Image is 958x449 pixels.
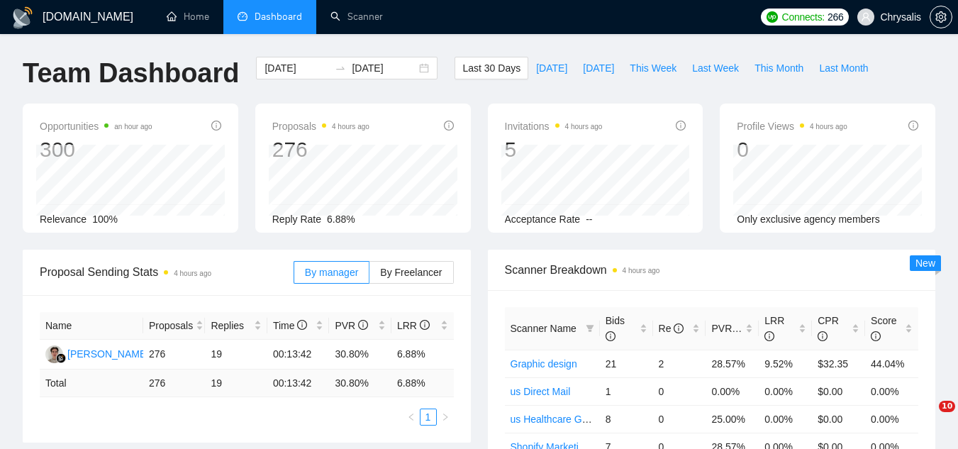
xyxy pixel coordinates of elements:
iframe: Intercom live chat [910,401,944,435]
td: 276 [143,370,206,397]
span: Re [659,323,684,334]
td: 44.04% [865,350,918,377]
td: 0.00% [759,377,812,405]
span: Invitations [505,118,603,135]
span: info-circle [676,121,686,131]
img: upwork-logo.png [767,11,778,23]
td: 0.00% [759,405,812,433]
img: RG [45,345,63,363]
span: Reply Rate [272,214,321,225]
th: Proposals [143,312,206,340]
span: Connects: [782,9,825,25]
button: Last Month [811,57,876,79]
td: $32.35 [812,350,865,377]
button: Last 30 Days [455,57,528,79]
td: 19 [205,340,267,370]
span: Scanner Breakdown [505,261,919,279]
span: PVR [711,323,745,334]
td: 0 [653,405,706,433]
span: 100% [92,214,118,225]
a: RG[PERSON_NAME] [45,348,149,359]
span: Last Month [819,60,868,76]
input: Start date [264,60,329,76]
td: 6.88 % [391,370,454,397]
td: 00:13:42 [267,340,330,370]
span: swap-right [335,62,346,74]
button: [DATE] [528,57,575,79]
span: This Week [630,60,676,76]
td: 19 [205,370,267,397]
time: 4 hours ago [332,123,369,131]
span: info-circle [606,331,616,341]
th: Replies [205,312,267,340]
span: LRR [397,320,430,331]
div: 276 [272,136,369,163]
li: Previous Page [403,409,420,426]
span: Time [273,320,307,331]
a: setting [930,11,952,23]
h1: Team Dashboard [23,57,239,90]
button: [DATE] [575,57,622,79]
span: Replies [211,318,251,333]
span: Proposal Sending Stats [40,263,294,281]
a: us Healthcare GD/EM/DM [511,414,625,425]
td: Total [40,370,143,397]
div: 300 [40,136,152,163]
td: 21 [600,350,653,377]
td: 8 [600,405,653,433]
span: info-circle [211,121,221,131]
td: 30.80% [329,340,391,370]
td: 0 [653,377,706,405]
span: Last Week [692,60,739,76]
time: an hour ago [114,123,152,131]
td: 1 [600,377,653,405]
th: Name [40,312,143,340]
div: [PERSON_NAME] [67,346,149,362]
span: info-circle [444,121,454,131]
span: 6.88% [327,214,355,225]
span: By Freelancer [380,267,442,278]
span: Dashboard [255,11,302,23]
span: info-circle [674,323,684,333]
span: [DATE] [536,60,567,76]
button: setting [930,6,952,28]
td: 6.88% [391,340,454,370]
span: 266 [828,9,843,25]
span: This Month [754,60,803,76]
span: info-circle [297,320,307,330]
time: 4 hours ago [565,123,603,131]
li: Next Page [437,409,454,426]
span: info-circle [871,331,881,341]
span: left [407,413,416,421]
td: $0.00 [812,405,865,433]
span: -- [586,214,592,225]
button: This Month [747,57,811,79]
span: dashboard [238,11,247,21]
img: gigradar-bm.png [56,353,66,363]
span: LRR [764,315,784,342]
span: Relevance [40,214,87,225]
span: Last 30 Days [462,60,520,76]
td: 9.52% [759,350,812,377]
a: Graphic design [511,358,577,370]
span: 10 [939,401,955,412]
input: End date [352,60,416,76]
span: info-circle [764,331,774,341]
td: 0.00% [706,377,759,405]
span: info-circle [818,331,828,341]
img: logo [11,6,34,29]
a: homeHome [167,11,209,23]
span: filter [583,318,597,339]
td: 28.57% [706,350,759,377]
span: user [861,12,871,22]
td: 00:13:42 [267,370,330,397]
span: Proposals [149,318,193,333]
span: Profile Views [737,118,847,135]
span: [DATE] [583,60,614,76]
time: 4 hours ago [174,270,211,277]
span: PVR [335,320,368,331]
span: Only exclusive agency members [737,214,880,225]
time: 4 hours ago [623,267,660,275]
button: Last Week [684,57,747,79]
